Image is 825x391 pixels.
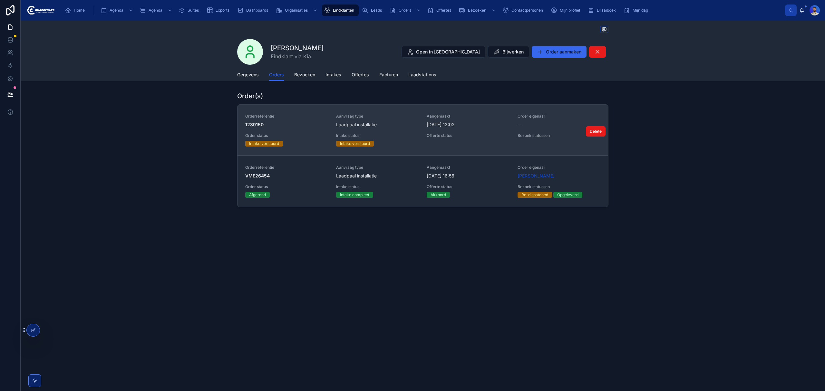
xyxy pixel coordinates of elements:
[336,173,377,179] span: Laadpaal installatie
[427,184,510,189] span: Offerte status
[336,121,377,128] span: Laadpaal installatie
[518,184,601,189] span: Bezoek statussen
[549,5,585,16] a: Mijn profiel
[26,5,54,15] img: App logo
[245,133,328,138] span: Order status
[245,165,328,170] span: Orderreferentie
[238,105,608,156] a: Orderreferentie1239150Aanvraag typeLaadpaal installatieAangemaakt[DATE] 12:02Order eigenaar--Orde...
[322,5,359,16] a: Eindklanten
[188,8,199,13] span: Suites
[110,8,123,13] span: Agenda
[216,8,229,13] span: Exports
[99,5,136,16] a: Agenda
[425,5,456,16] a: Offertes
[521,192,548,198] div: Re-dispatched
[633,8,648,13] span: Mijn dag
[511,8,543,13] span: Contactpersonen
[336,165,419,170] span: Aanvraag type
[586,5,620,16] a: Draaiboek
[352,72,369,78] span: Offertes
[546,49,581,55] span: Order aanmaken
[269,69,284,81] a: Orders
[408,72,436,78] span: Laadstations
[360,5,386,16] a: Leads
[586,126,606,137] button: Delete
[500,5,548,16] a: Contactpersonen
[271,43,324,52] h1: [PERSON_NAME]
[238,156,608,207] a: OrderreferentieVME26454Aanvraag typeLaadpaal installatieAangemaakt[DATE] 16:56Order eigenaar[PERS...
[468,8,486,13] span: Bezoeken
[205,5,234,16] a: Exports
[235,5,273,16] a: Dashboards
[60,3,785,17] div: scrollable content
[269,72,284,78] span: Orders
[63,5,89,16] a: Home
[245,122,264,127] strong: 1239150
[237,69,259,82] a: Gegevens
[532,46,587,58] button: Order aanmaken
[245,173,270,178] strong: VME26454
[379,69,398,82] a: Facturen
[294,72,315,78] span: Bezoeken
[371,8,382,13] span: Leads
[431,192,446,198] div: Akkoord
[399,8,411,13] span: Orders
[249,141,279,147] div: Intake verstuurd
[557,192,578,198] div: Opgeleverd
[518,133,601,138] span: Bezoek statussen
[560,8,580,13] span: Mijn profiel
[416,49,480,55] span: Open in [GEOGRAPHIC_DATA]
[388,5,424,16] a: Orders
[427,133,510,138] span: Offerte status
[249,192,266,198] div: Afgerond
[427,165,510,170] span: Aangemaakt
[285,8,308,13] span: Organisaties
[502,49,524,55] span: Bijwerken
[336,114,419,119] span: Aanvraag type
[518,173,555,179] a: [PERSON_NAME]
[352,69,369,82] a: Offertes
[325,69,341,82] a: Intakes
[427,114,510,119] span: Aangemaakt
[488,46,529,58] button: Bijwerken
[245,114,328,119] span: Orderreferentie
[340,141,370,147] div: Intake verstuurd
[74,8,85,13] span: Home
[336,133,419,138] span: Intake status
[333,8,354,13] span: Eindklanten
[427,173,510,179] span: [DATE] 16:56
[518,165,601,170] span: Order eigenaar
[237,91,263,100] h1: Order(s)
[590,129,602,134] span: Delete
[246,8,268,13] span: Dashboards
[271,52,324,60] span: Eindklant via Kia
[294,69,315,82] a: Bezoeken
[622,5,653,16] a: Mijn dag
[436,8,451,13] span: Offertes
[138,5,175,16] a: Agenda
[408,69,436,82] a: Laadstations
[402,46,485,58] button: Open in [GEOGRAPHIC_DATA]
[340,192,369,198] div: Intake compleet
[518,121,521,128] span: --
[336,184,419,189] span: Intake status
[149,8,162,13] span: Agenda
[427,121,510,128] span: [DATE] 12:02
[237,72,259,78] span: Gegevens
[245,184,328,189] span: Order status
[177,5,203,16] a: Suites
[518,114,601,119] span: Order eigenaar
[325,72,341,78] span: Intakes
[274,5,321,16] a: Organisaties
[597,8,616,13] span: Draaiboek
[379,72,398,78] span: Facturen
[457,5,499,16] a: Bezoeken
